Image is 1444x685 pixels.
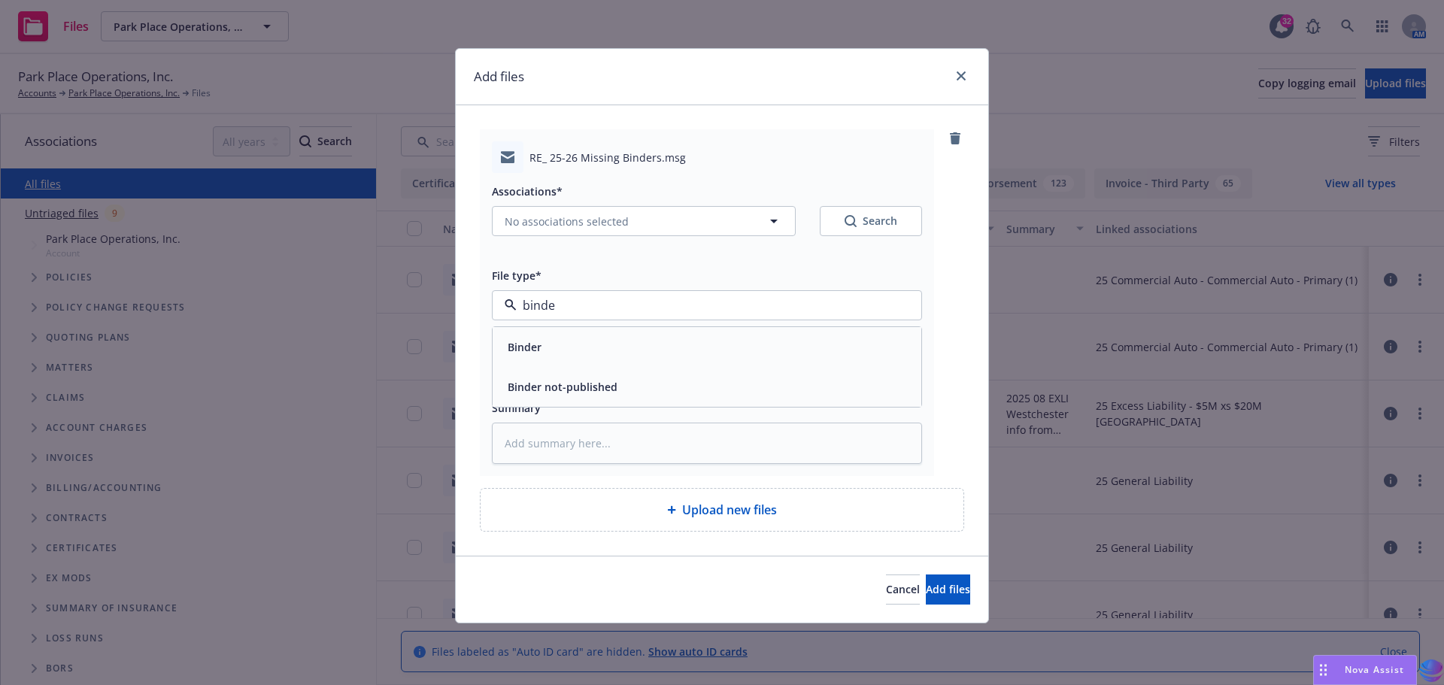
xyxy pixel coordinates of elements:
span: RE_ 25-26 Missing Binders.msg [529,150,686,165]
div: Drag to move [1314,656,1333,684]
a: close [952,67,970,85]
button: Nova Assist [1313,655,1417,685]
button: Binder not-published [508,379,617,395]
button: SearchSearch [820,206,922,236]
span: Add files [926,582,970,596]
button: Binder [508,339,541,355]
span: Summary [492,401,541,415]
div: Upload new files [480,488,964,532]
a: remove [946,129,964,147]
span: Upload new files [682,501,777,519]
img: svg+xml;base64,PHN2ZyB3aWR0aD0iMzQiIGhlaWdodD0iMzQiIHZpZXdCb3g9IjAgMCAzNCAzNCIgZmlsbD0ibm9uZSIgeG... [1418,657,1444,685]
button: No associations selected [492,206,796,236]
div: Search [845,214,897,229]
input: Filter by keyword [517,296,891,314]
span: Nova Assist [1345,663,1404,676]
button: Cancel [886,574,920,605]
span: Associations* [492,184,563,199]
span: File type* [492,268,541,283]
h1: Add files [474,67,524,86]
span: No associations selected [505,214,629,229]
svg: Search [845,215,857,227]
span: Cancel [886,582,920,596]
button: Add files [926,574,970,605]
